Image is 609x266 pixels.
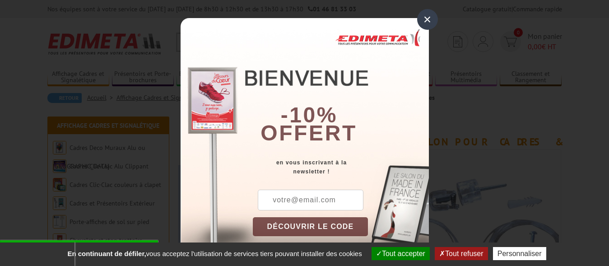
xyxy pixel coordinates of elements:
[493,247,546,260] button: Personnaliser (fenêtre modale)
[67,250,146,257] strong: En continuant de défiler,
[372,247,430,260] button: Tout accepter
[253,158,429,176] div: en vous inscrivant à la newsletter !
[281,103,338,127] b: -10%
[260,121,357,145] font: offert
[63,250,366,257] span: vous acceptez l'utilisation de services tiers pouvant installer des cookies
[253,217,368,236] button: DÉCOUVRIR LE CODE
[435,247,488,260] button: Tout refuser
[258,190,363,210] input: votre@email.com
[417,9,438,30] div: ×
